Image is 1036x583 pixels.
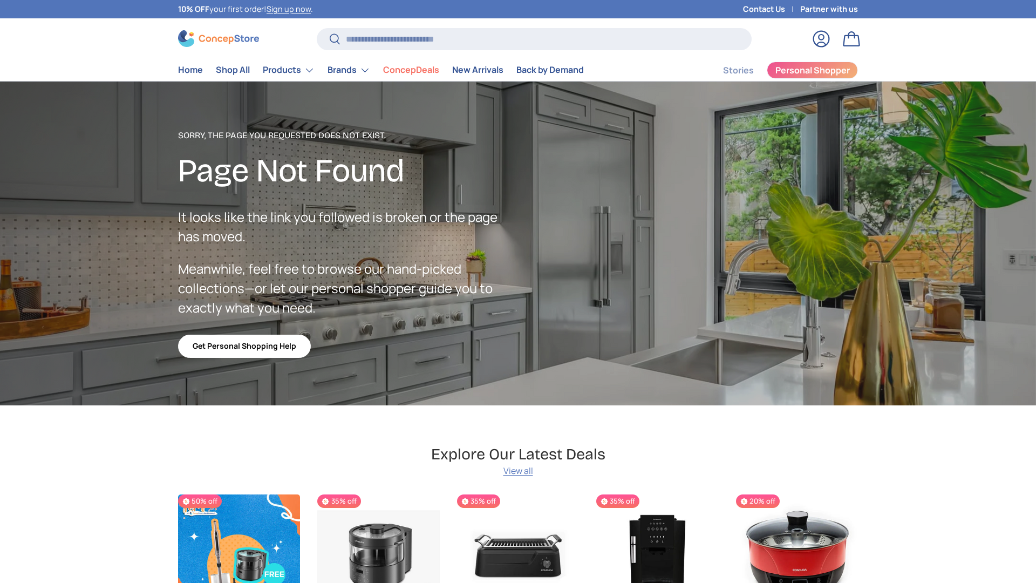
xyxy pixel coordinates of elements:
a: Products [263,59,315,81]
p: It looks like the link you followed is broken or the page has moved. [178,207,518,246]
strong: 10% OFF [178,4,209,14]
nav: Secondary [697,59,858,81]
span: 35% off [457,494,500,508]
img: ConcepStore [178,30,259,47]
summary: Products [256,59,321,81]
a: Brands [328,59,370,81]
nav: Primary [178,59,584,81]
a: Home [178,59,203,80]
p: Sorry, the page you requested does not exist. [178,129,518,142]
a: Partner with us [800,3,858,15]
summary: Brands [321,59,377,81]
a: New Arrivals [452,59,503,80]
a: View all [503,464,533,477]
span: Personal Shopper [775,66,850,74]
span: 50% off [178,494,222,508]
h2: Explore Our Latest Deals [431,444,605,464]
a: ConcepDeals [383,59,439,80]
h2: Page Not Found [178,151,518,191]
a: Contact Us [743,3,800,15]
a: Personal Shopper [767,62,858,79]
a: Stories [723,60,754,81]
p: your first order! . [178,3,313,15]
span: 20% off [736,494,780,508]
span: 35% off [596,494,639,508]
a: Sign up now [267,4,311,14]
p: Meanwhile, feel free to browse our hand-picked collections—or let our personal shopper guide you ... [178,259,518,317]
a: Get Personal Shopping Help [178,335,311,358]
span: 35% off [317,494,360,508]
a: Back by Demand [516,59,584,80]
a: Shop All [216,59,250,80]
